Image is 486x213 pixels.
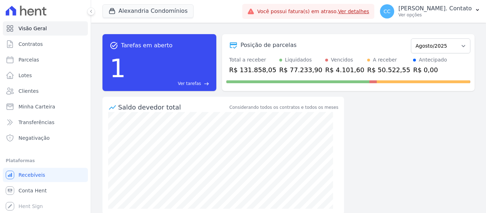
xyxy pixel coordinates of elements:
[3,68,88,82] a: Lotes
[110,50,126,87] div: 1
[204,81,209,86] span: east
[19,72,32,79] span: Lotes
[367,65,410,75] div: R$ 50.522,55
[19,103,55,110] span: Minha Carteira
[3,131,88,145] a: Negativação
[3,37,88,51] a: Contratos
[178,80,201,87] span: Ver tarefas
[338,9,369,14] a: Ver detalhes
[3,183,88,198] a: Conta Hent
[3,100,88,114] a: Minha Carteira
[3,168,88,182] a: Recebíveis
[19,56,39,63] span: Parcelas
[374,1,486,21] button: CC [PERSON_NAME]. Contato Ver opções
[229,65,276,75] div: R$ 131.858,05
[19,119,54,126] span: Transferências
[331,56,353,64] div: Vencidos
[19,134,50,142] span: Negativação
[279,65,322,75] div: R$ 77.233,90
[19,25,47,32] span: Visão Geral
[19,41,43,48] span: Contratos
[384,9,391,14] span: CC
[398,12,472,18] p: Ver opções
[373,56,397,64] div: A receber
[110,41,118,50] span: task_alt
[19,171,45,179] span: Recebíveis
[257,8,369,15] span: Você possui fatura(s) em atraso.
[3,115,88,129] a: Transferências
[229,56,276,64] div: Total a receber
[3,53,88,67] a: Parcelas
[229,104,338,111] div: Considerando todos os contratos e todos os meses
[118,102,228,112] div: Saldo devedor total
[19,187,47,194] span: Conta Hent
[121,41,173,50] span: Tarefas em aberto
[3,21,88,36] a: Visão Geral
[325,65,364,75] div: R$ 4.101,60
[413,65,447,75] div: R$ 0,00
[3,84,88,98] a: Clientes
[129,80,209,87] a: Ver tarefas east
[241,41,297,49] div: Posição de parcelas
[398,5,472,12] p: [PERSON_NAME]. Contato
[19,87,38,95] span: Clientes
[6,156,85,165] div: Plataformas
[102,4,194,18] button: Alexandria Condomínios
[285,56,312,64] div: Liquidados
[419,56,447,64] div: Antecipado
